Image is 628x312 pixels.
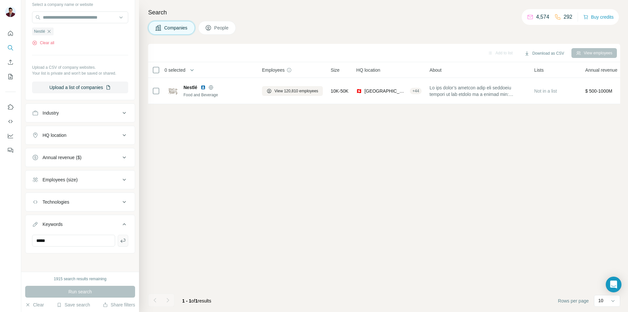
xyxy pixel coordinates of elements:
[201,85,206,90] img: LinkedIn logo
[331,67,340,73] span: Size
[57,302,90,308] button: Save search
[26,127,135,143] button: HQ location
[583,12,614,22] button: Buy credits
[262,67,285,73] span: Employees
[165,67,185,73] span: 0 selected
[429,84,526,98] span: Lo ips dolor’s ametcon adip eli seddoeiu tempori ut lab etdolo ma a enimad min: veniamqui nos exe...
[429,67,442,73] span: About
[183,92,254,98] div: Food and Beverage
[32,82,128,93] button: Upload a list of companies
[191,298,195,303] span: of
[34,28,45,34] span: Nestlé
[5,7,16,17] img: Avatar
[182,298,211,303] span: results
[43,199,69,205] div: Technologies
[164,25,188,31] span: Companies
[26,150,135,165] button: Annual revenue ($)
[558,298,589,304] span: Rows per page
[262,86,323,96] button: View 120,810 employees
[43,110,59,116] div: Industry
[148,8,620,17] h4: Search
[5,116,16,127] button: Use Surfe API
[5,130,16,142] button: Dashboard
[103,302,135,308] button: Share filters
[26,105,135,121] button: Industry
[410,88,422,94] div: + 44
[32,64,128,70] p: Upload a CSV of company websites.
[5,101,16,113] button: Use Surfe on LinkedIn
[534,88,557,94] span: Not in a list
[5,56,16,68] button: Enrich CSV
[534,67,544,73] span: Lists
[5,71,16,83] button: My lists
[32,70,128,76] p: Your list is private and won't be saved or shared.
[168,86,178,96] img: Logo of Nestlé
[5,144,16,156] button: Feedback
[43,132,66,138] div: HQ location
[564,13,572,21] p: 292
[331,88,348,94] span: 10K-50K
[606,277,621,292] div: Open Intercom Messenger
[182,298,191,303] span: 1 - 1
[585,88,612,94] span: $ 500-1000M
[536,13,549,21] p: 4,574
[585,67,617,73] span: Annual revenue
[26,172,135,188] button: Employees (size)
[364,88,407,94] span: [GEOGRAPHIC_DATA], [GEOGRAPHIC_DATA]
[195,298,198,303] span: 1
[274,88,318,94] span: View 120,810 employees
[32,40,54,46] button: Clear all
[26,216,135,235] button: Keywords
[43,176,78,183] div: Employees (size)
[5,42,16,54] button: Search
[183,84,197,91] span: Nestlé
[598,297,603,304] p: 10
[356,67,380,73] span: HQ location
[43,221,62,228] div: Keywords
[26,194,135,210] button: Technologies
[5,28,16,39] button: Quick start
[43,154,81,161] div: Annual revenue ($)
[214,25,229,31] span: People
[356,88,362,94] span: 🇨🇭
[25,302,44,308] button: Clear
[54,276,107,282] div: 1915 search results remaining
[520,48,568,58] button: Download as CSV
